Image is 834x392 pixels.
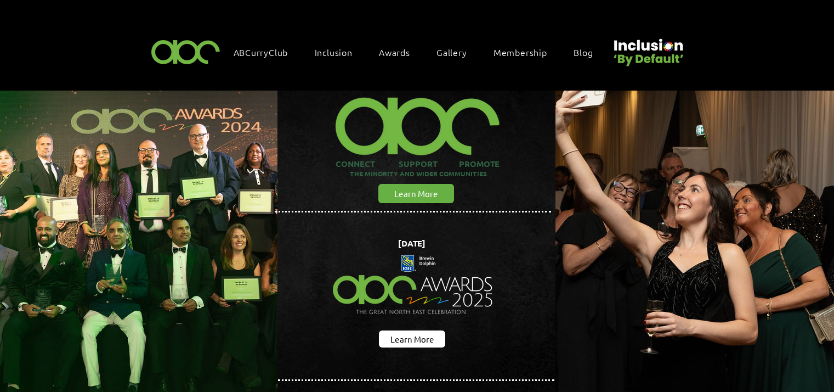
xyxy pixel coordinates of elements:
a: Learn More [379,331,445,348]
a: Blog [568,41,609,64]
img: Northern Insights Double Pager Apr 2025.png [323,235,503,336]
span: Gallery [436,46,467,58]
img: ABC-Logo-Blank-Background-01-01-2_edited.png [330,83,505,158]
img: Untitled design (22).png [610,30,685,68]
div: Awards [373,41,427,64]
a: Learn More [378,184,454,203]
a: ABCurryClub [228,41,305,64]
nav: Site [228,41,610,64]
span: Membership [493,46,547,58]
span: Learn More [394,188,438,199]
span: CONNECT SUPPORT PROMOTE [336,158,500,169]
a: Gallery [431,41,484,64]
span: THE MINORITY AND WIDER COMMUNITIES [350,169,487,178]
span: Learn More [390,333,434,345]
img: ABC-Logo-Blank-Background-01-01-2.png [148,35,224,68]
a: Membership [488,41,564,64]
span: Awards [379,46,410,58]
div: Inclusion [309,41,369,64]
span: Blog [574,46,593,58]
span: ABCurryClub [234,46,288,58]
span: Inclusion [315,46,353,58]
span: [DATE] [398,238,425,249]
